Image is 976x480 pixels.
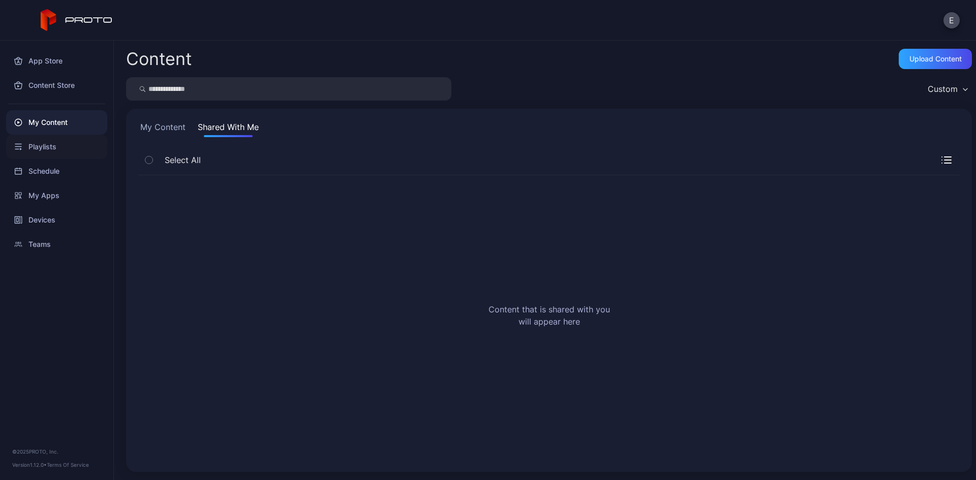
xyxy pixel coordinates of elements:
span: Version 1.12.0 • [12,462,47,468]
a: Teams [6,232,107,257]
a: My Content [6,110,107,135]
a: Terms Of Service [47,462,89,468]
a: App Store [6,49,107,73]
div: Content [126,50,192,68]
div: © 2025 PROTO, Inc. [12,447,101,456]
div: Upload Content [909,55,962,63]
button: Custom [923,77,972,101]
a: Content Store [6,73,107,98]
button: Shared With Me [196,121,261,137]
a: Devices [6,208,107,232]
button: Upload Content [899,49,972,69]
span: Select All [165,154,201,166]
h2: Content that is shared with you will appear here [489,303,610,328]
button: E [943,12,960,28]
a: My Apps [6,183,107,208]
button: My Content [138,121,188,137]
a: Playlists [6,135,107,159]
div: Custom [928,84,958,94]
a: Schedule [6,159,107,183]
